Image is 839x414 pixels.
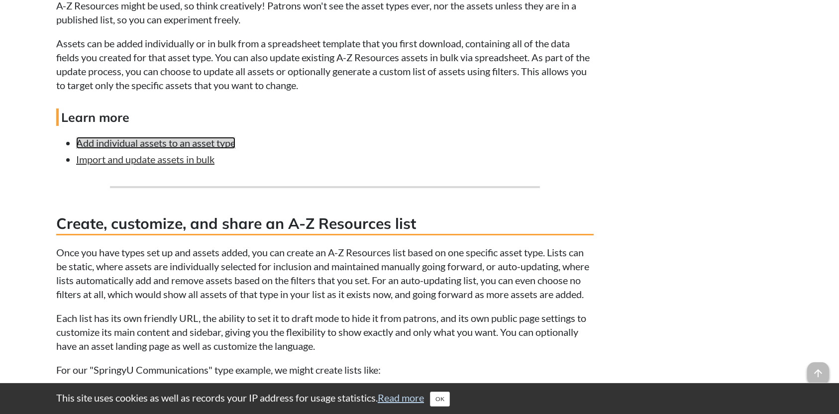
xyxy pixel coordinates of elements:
a: Read more [378,392,424,404]
a: Import and update assets in bulk [76,153,214,165]
a: arrow_upward [807,363,829,375]
p: For our "SpringyU Communications" type example, we might create lists like: [56,363,594,377]
p: Once you have types set up and assets added, you can create an A-Z Resources list based on one sp... [56,245,594,301]
p: Assets can be added individually or in bulk from a spreadsheet template that you first download, ... [56,36,594,92]
p: Each list has its own friendly URL, the ability to set it to draft mode to hide it from patrons, ... [56,311,594,353]
button: Close [430,392,450,407]
span: arrow_upward [807,362,829,384]
h3: Create, customize, and share an A-Z Resources list [56,213,594,235]
a: Add individual assets to an asset type [76,137,235,149]
div: This site uses cookies as well as records your IP address for usage statistics. [46,391,793,407]
h4: Learn more [56,108,594,126]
